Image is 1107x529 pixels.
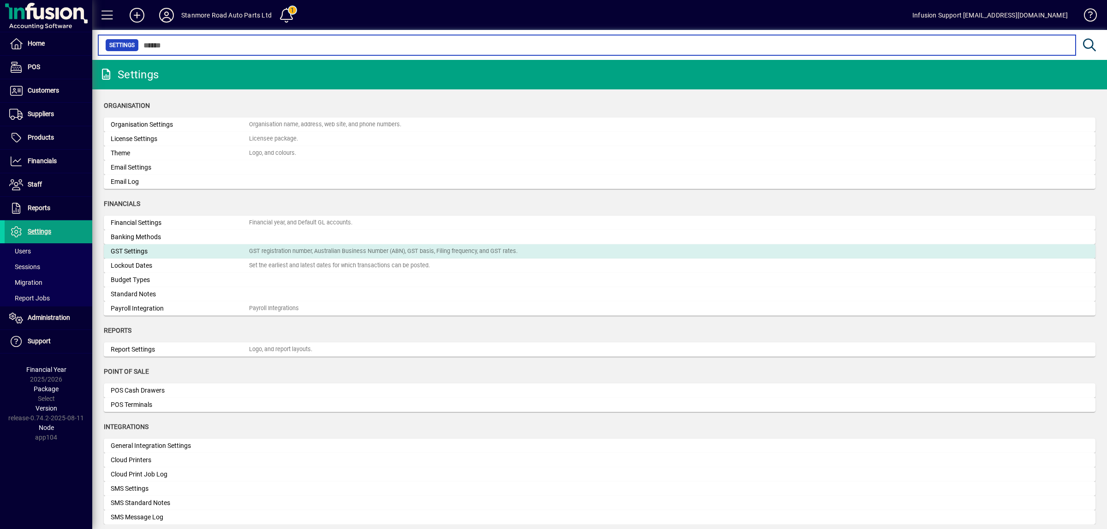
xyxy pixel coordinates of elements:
span: Reports [104,327,131,334]
a: Customers [5,79,92,102]
div: Email Settings [111,163,249,172]
div: Cloud Print Job Log [111,470,249,479]
a: Cloud Print Job Log [104,467,1095,482]
a: Migration [5,275,92,290]
div: License Settings [111,134,249,144]
div: Payroll Integration [111,304,249,313]
a: Payroll IntegrationPayroll Integrations [104,301,1095,316]
div: Cloud Printers [111,455,249,465]
a: Sessions [5,259,92,275]
a: Users [5,243,92,259]
div: Budget Types [111,275,249,285]
button: Add [122,7,152,24]
span: Node [39,424,54,431]
a: Email Settings [104,160,1095,175]
div: POS Terminals [111,400,249,410]
div: Organisation Settings [111,120,249,129]
a: Report SettingsLogo, and report layouts. [104,342,1095,357]
a: POS Cash Drawers [104,383,1095,398]
span: Customers [28,87,59,94]
a: Budget Types [104,273,1095,287]
div: GST registration number, Australian Business Number (ABN), GST basis, Filing frequency, and GST r... [249,247,518,256]
div: Financial Settings [111,218,249,228]
a: Report Jobs [5,290,92,306]
a: Administration [5,306,92,329]
a: Organisation SettingsOrganisation name, address, web site, and phone numbers. [104,118,1095,132]
div: Set the earliest and latest dates for which transactions can be posted. [249,261,430,270]
span: Support [28,337,51,345]
a: SMS Standard Notes [104,496,1095,510]
span: Users [9,247,31,255]
div: Logo, and colours. [249,149,296,158]
div: Logo, and report layouts. [249,345,312,354]
a: POS Terminals [104,398,1095,412]
div: SMS Message Log [111,512,249,522]
div: Banking Methods [111,232,249,242]
a: POS [5,56,92,79]
a: Products [5,126,92,149]
a: Knowledge Base [1077,2,1095,32]
div: Payroll Integrations [249,304,299,313]
span: Reports [28,204,50,212]
span: Suppliers [28,110,54,118]
span: Settings [109,41,135,50]
span: Products [28,134,54,141]
span: Package [34,385,59,393]
a: ThemeLogo, and colours. [104,146,1095,160]
div: Licensee package. [249,135,298,143]
a: GST SettingsGST registration number, Australian Business Number (ABN), GST basis, Filing frequenc... [104,244,1095,259]
a: Banking Methods [104,230,1095,244]
div: Theme [111,148,249,158]
span: Administration [28,314,70,321]
div: General Integration Settings [111,441,249,451]
a: Standard Notes [104,287,1095,301]
a: Staff [5,173,92,196]
span: Financials [104,200,140,207]
div: Lockout Dates [111,261,249,270]
a: Support [5,330,92,353]
div: Standard Notes [111,289,249,299]
div: Organisation name, address, web site, and phone numbers. [249,120,401,129]
span: Settings [28,228,51,235]
div: POS Cash Drawers [111,386,249,395]
a: Email Log [104,175,1095,189]
div: Stanmore Road Auto Parts Ltd [181,8,272,23]
a: Financials [5,150,92,173]
a: Reports [5,197,92,220]
div: GST Settings [111,247,249,256]
span: Point of Sale [104,368,149,375]
button: Profile [152,7,181,24]
div: SMS Settings [111,484,249,494]
div: SMS Standard Notes [111,498,249,508]
span: Staff [28,181,42,188]
a: Suppliers [5,103,92,126]
span: Report Jobs [9,294,50,302]
a: Lockout DatesSet the earliest and latest dates for which transactions can be posted. [104,259,1095,273]
span: Organisation [104,102,150,109]
a: Home [5,32,92,55]
div: Email Log [111,177,249,187]
a: General Integration Settings [104,439,1095,453]
div: Financial year, and Default GL accounts. [249,218,352,227]
a: Financial SettingsFinancial year, and Default GL accounts. [104,216,1095,230]
span: Financials [28,157,57,165]
span: POS [28,63,40,71]
span: Home [28,40,45,47]
a: SMS Message Log [104,510,1095,524]
div: Settings [99,67,159,82]
span: Sessions [9,263,40,270]
a: SMS Settings [104,482,1095,496]
div: Report Settings [111,345,249,354]
span: Integrations [104,423,149,430]
a: Cloud Printers [104,453,1095,467]
a: License SettingsLicensee package. [104,132,1095,146]
span: Financial Year [26,366,66,373]
span: Version [36,405,57,412]
span: Migration [9,279,42,286]
div: Infusion Support [EMAIL_ADDRESS][DOMAIN_NAME] [912,8,1068,23]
